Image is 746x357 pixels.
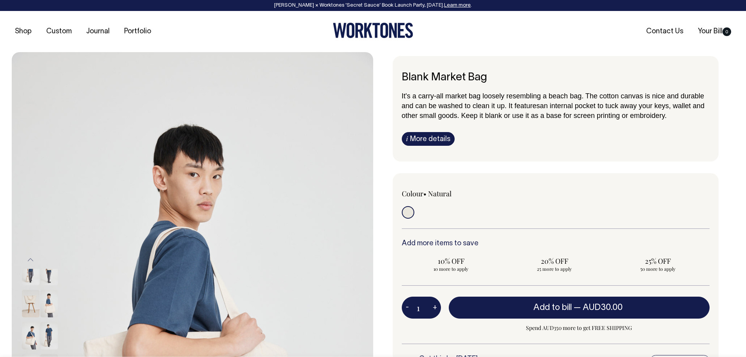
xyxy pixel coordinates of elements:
[612,266,703,272] span: 50 more to apply
[22,322,40,349] img: natural
[449,323,710,333] span: Spend AUD350 more to get FREE SHIPPING
[444,3,471,8] a: Learn more
[406,266,497,272] span: 10 more to apply
[402,92,704,110] span: It's a carry-all market bag loosely resembling a beach bag. The cotton canvas is nice and durable...
[22,257,40,285] img: natural
[695,25,734,38] a: Your Bill0
[40,290,58,317] img: natural
[583,304,623,312] span: AUD30.00
[533,304,572,312] span: Add to bill
[40,257,58,285] img: natural
[402,240,710,248] h6: Add more items to save
[423,189,426,198] span: •
[509,266,600,272] span: 25 more to apply
[25,251,36,269] button: Previous
[406,256,497,266] span: 10% OFF
[609,254,707,274] input: 25% OFF 50 more to apply
[643,25,686,38] a: Contact Us
[723,27,731,36] span: 0
[505,254,604,274] input: 20% OFF 25 more to apply
[429,300,441,315] button: +
[12,25,35,38] a: Shop
[449,297,710,319] button: Add to bill —AUD30.00
[402,102,704,120] span: an internal pocket to tuck away your keys, wallet and other small goods. Keep it blank or use it ...
[612,256,703,266] span: 25% OFF
[402,254,500,274] input: 10% OFF 10 more to apply
[402,189,525,198] div: Colour
[428,189,452,198] label: Natural
[40,322,58,349] img: natural
[83,25,113,38] a: Journal
[511,102,540,110] span: t features
[121,25,154,38] a: Portfolio
[43,25,75,38] a: Custom
[509,256,600,266] span: 20% OFF
[406,134,408,143] span: i
[402,72,710,84] h6: Blank Market Bag
[574,304,625,312] span: —
[402,132,455,146] a: iMore details
[402,300,413,315] button: -
[8,3,738,8] div: [PERSON_NAME] × Worktones ‘Secret Sauce’ Book Launch Party, [DATE]. .
[22,290,40,317] img: natural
